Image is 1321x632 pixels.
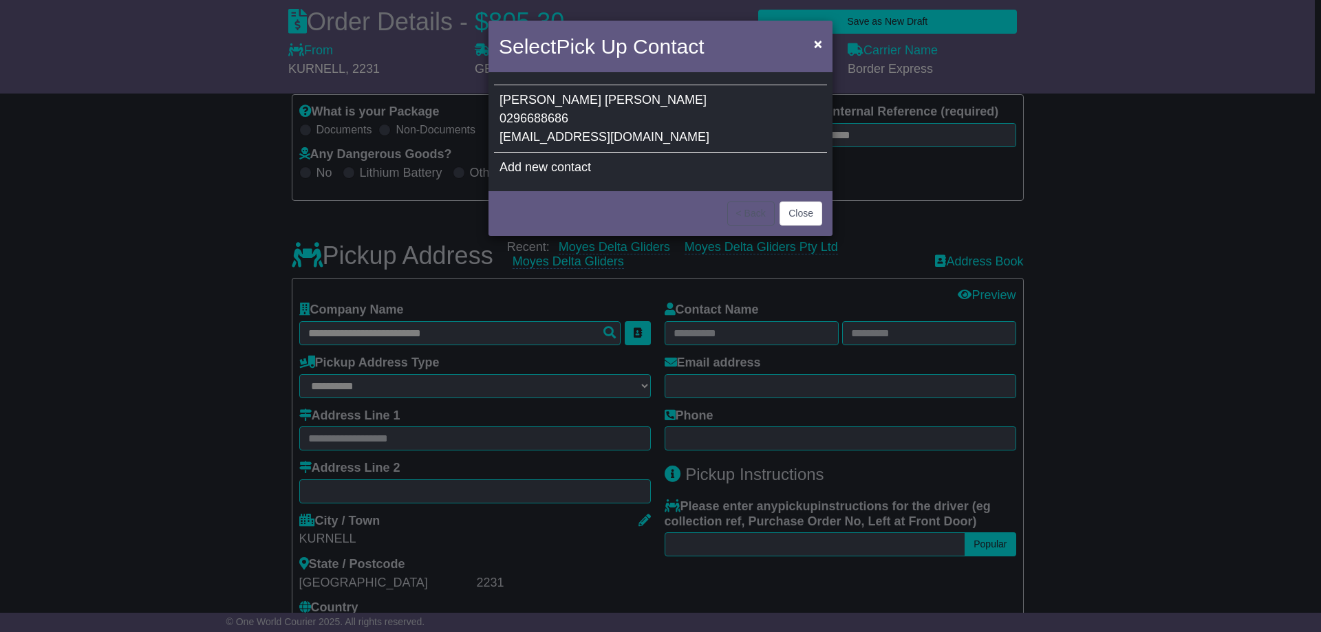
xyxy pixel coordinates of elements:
[500,93,601,107] span: [PERSON_NAME]
[814,36,822,52] span: ×
[780,201,822,226] button: Close
[500,111,568,125] span: 0296688686
[500,130,709,144] span: [EMAIL_ADDRESS][DOMAIN_NAME]
[500,160,591,174] span: Add new contact
[605,93,707,107] span: [PERSON_NAME]
[499,31,704,62] h4: Select
[727,201,775,226] button: < Back
[556,35,627,58] span: Pick Up
[633,35,704,58] span: Contact
[807,30,829,58] button: Close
